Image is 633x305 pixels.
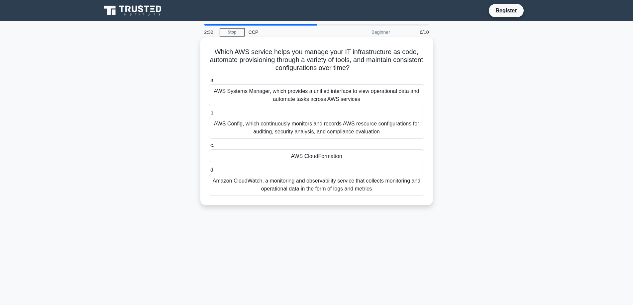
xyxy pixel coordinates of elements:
[209,149,424,163] div: AWS CloudFormation
[220,28,245,37] a: Stop
[210,110,215,115] span: b.
[209,84,424,106] div: AWS Systems Manager, which provides a unified interface to view operational data and automate tas...
[394,26,433,39] div: 6/10
[210,77,215,83] span: a.
[209,117,424,139] div: AWS Config, which continuously monitors and records AWS resource configurations for auditing, sec...
[210,142,214,148] span: c.
[208,48,425,72] h5: Which AWS service helps you manage your IT infrastructure as code, automate provisioning through ...
[336,26,394,39] div: Beginner
[200,26,220,39] div: 2:32
[210,167,215,173] span: d.
[209,174,424,196] div: Amazon CloudWatch, a monitoring and observability service that collects monitoring and operationa...
[491,6,521,15] a: Register
[245,26,336,39] div: CCP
